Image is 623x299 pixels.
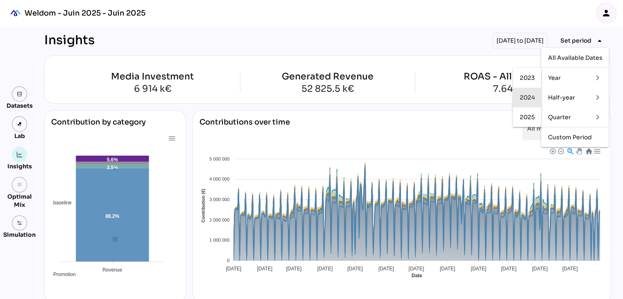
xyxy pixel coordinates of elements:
[585,147,592,154] div: Reset Zoom
[209,238,229,242] tspan: 1 000 000
[532,266,548,272] tspan: [DATE]
[47,272,76,277] span: Promotion
[501,266,517,272] tspan: [DATE]
[17,220,23,226] img: settings.svg
[548,54,602,61] div: All Available Dates
[209,217,229,222] tspan: 2 000 000
[548,94,586,101] div: Half-year
[595,36,605,46] i: arrow_drop_down
[17,121,23,127] img: lab.svg
[471,266,486,272] tspan: [DATE]
[554,34,611,48] button: Collapse "Set period"
[168,134,175,141] div: Menu
[17,182,23,188] i: grain
[592,73,602,83] i: keyboard_arrow_right
[47,200,72,206] span: baseline
[549,148,555,154] div: Zoom In
[102,267,122,273] tspan: Revenue
[209,177,229,181] tspan: 4 000 000
[7,102,33,110] div: Datasets
[17,91,23,97] img: data.svg
[557,148,563,154] div: Zoom Out
[65,72,240,81] div: Media Investment
[412,273,422,279] text: Date
[593,147,600,154] div: Menu
[199,117,290,140] div: Contributions over time
[408,266,424,272] tspan: [DATE]
[548,114,586,121] div: Quarter
[566,147,573,154] div: Selection Zoom
[560,36,591,45] span: Set period
[7,4,25,22] div: mediaROI
[493,33,547,49] div: [DATE] to [DATE]
[209,156,229,161] tspan: 5 000 000
[286,266,301,272] tspan: [DATE]
[463,84,542,93] div: 7.64
[519,94,535,101] div: 2024
[282,84,374,93] div: 52 825.5 k€
[439,266,455,272] tspan: [DATE]
[51,117,179,134] div: Contribution by category
[548,75,586,82] div: Year
[226,266,241,272] tspan: [DATE]
[7,162,32,170] div: Insights
[562,266,578,272] tspan: [DATE]
[209,197,229,202] tspan: 3 000 000
[519,114,535,121] div: 2025
[11,132,29,140] div: Lab
[548,134,602,141] div: Custom Period
[347,266,363,272] tspan: [DATE]
[3,231,36,239] div: Simulation
[44,33,95,49] div: Insights
[592,93,602,102] i: keyboard_arrow_right
[201,188,206,222] text: Contribution (€)
[317,266,333,272] tspan: [DATE]
[3,193,36,209] div: Optimal Mix
[282,72,374,81] div: Generated Revenue
[65,84,240,93] div: 6 914 k€
[17,152,23,157] img: graph.svg
[519,75,535,82] div: 2023
[463,72,542,81] div: ROAS - All media
[592,112,602,122] i: keyboard_arrow_right
[227,258,229,263] tspan: 0
[257,266,272,272] tspan: [DATE]
[576,148,581,153] div: Panning
[378,266,394,272] tspan: [DATE]
[601,8,611,18] i: person
[25,8,145,18] div: Weldom - Juin 2025 - Juin 2025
